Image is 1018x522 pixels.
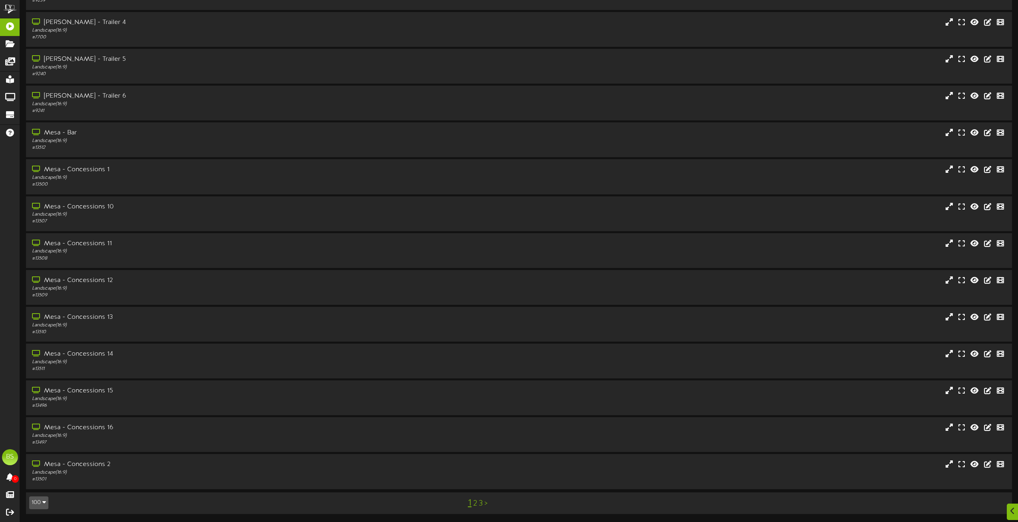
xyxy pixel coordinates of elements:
[32,64,431,71] div: Landscape ( 16:9 )
[32,329,431,336] div: # 13510
[32,366,431,372] div: # 13511
[32,350,431,359] div: Mesa - Concessions 14
[32,285,431,292] div: Landscape ( 16:9 )
[32,138,431,144] div: Landscape ( 16:9 )
[29,496,48,509] button: 100
[32,396,431,402] div: Landscape ( 16:9 )
[32,55,431,64] div: [PERSON_NAME] - Trailer 5
[32,211,431,218] div: Landscape ( 16:9 )
[32,322,431,329] div: Landscape ( 16:9 )
[484,499,488,508] a: >
[32,460,431,469] div: Mesa - Concessions 2
[32,386,431,396] div: Mesa - Concessions 15
[32,108,431,114] div: # 9241
[32,202,431,212] div: Mesa - Concessions 10
[32,239,431,248] div: Mesa - Concessions 11
[32,174,431,181] div: Landscape ( 16:9 )
[32,402,431,409] div: # 13496
[32,128,431,138] div: Mesa - Bar
[473,499,477,508] a: 2
[32,469,431,476] div: Landscape ( 16:9 )
[32,144,431,151] div: # 13512
[32,71,431,78] div: # 9240
[32,181,431,188] div: # 13500
[12,475,19,483] span: 0
[32,476,431,483] div: # 13501
[32,218,431,225] div: # 13507
[32,432,431,439] div: Landscape ( 16:9 )
[32,248,431,255] div: Landscape ( 16:9 )
[32,359,431,366] div: Landscape ( 16:9 )
[32,92,431,101] div: [PERSON_NAME] - Trailer 6
[32,292,431,299] div: # 13509
[479,499,483,508] a: 3
[32,276,431,285] div: Mesa - Concessions 12
[32,18,431,27] div: [PERSON_NAME] - Trailer 4
[32,34,431,41] div: # 7700
[32,313,431,322] div: Mesa - Concessions 13
[2,449,18,465] div: BS
[32,27,431,34] div: Landscape ( 16:9 )
[32,101,431,108] div: Landscape ( 16:9 )
[32,255,431,262] div: # 13508
[32,423,431,432] div: Mesa - Concessions 16
[468,498,472,508] a: 1
[32,439,431,446] div: # 13497
[32,165,431,174] div: Mesa - Concessions 1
